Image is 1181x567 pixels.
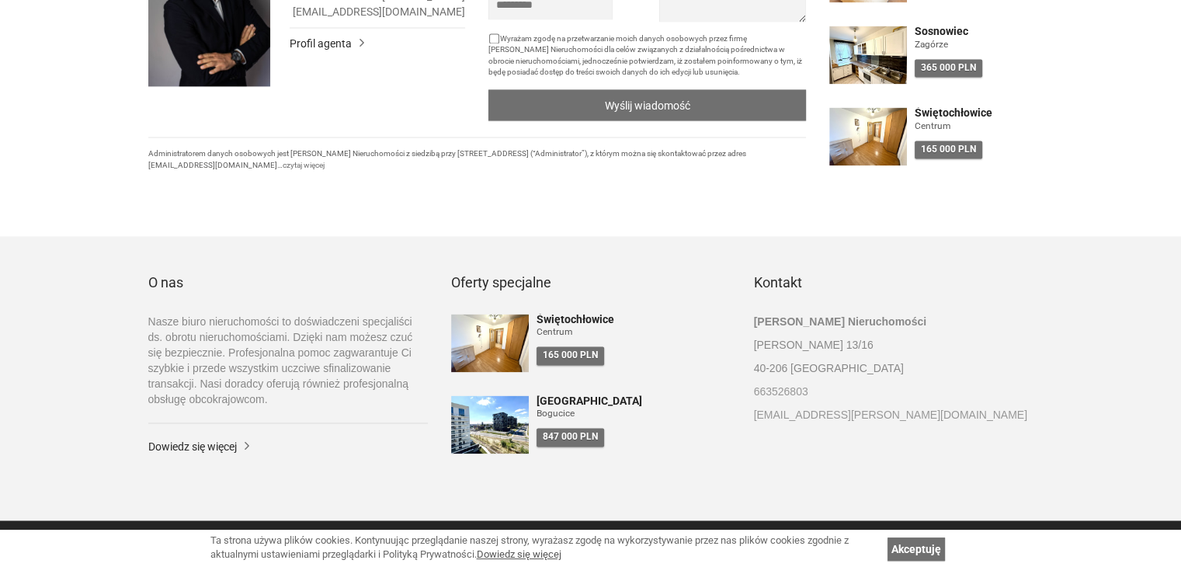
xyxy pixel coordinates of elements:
a: Dowiedz się więcej [148,439,428,454]
a: Dowiedz się więcej [477,548,561,560]
strong: [PERSON_NAME] Nieruchomości [754,315,926,328]
div: 847 000 PLN [537,428,604,446]
div: 165 000 PLN [915,141,982,158]
div: 365 000 PLN [915,59,982,77]
button: Wyślij wiadomość [488,89,806,120]
figure: Centrum [537,325,731,339]
h3: Kontakt [754,275,1033,290]
a: czytaj więcej [283,161,325,169]
a: Świętochłowice [915,107,1033,119]
div: Administratorem danych osobowych jest [PERSON_NAME] Nieruchomości z siedzibą przy [STREET_ADDRESS... [148,148,807,171]
a: Świętochłowice [537,314,731,325]
h3: O nas [148,275,428,290]
p: [PERSON_NAME] 13/16 [754,337,1033,353]
figure: Zagórze [915,38,1033,51]
div: Ta strona używa plików cookies. Kontynuując przeglądanie naszej strony, wyrażasz zgodę na wykorzy... [210,534,880,562]
a: Sosnowiec [915,26,1033,37]
div: 165 000 PLN [537,346,604,364]
figure: Centrum [915,120,1033,133]
p: Nasze biuro nieruchomości to doświadczeni specjaliści ds. obrotu nieruchomościami. Dzięki nam moż... [148,314,428,407]
figure: Bogucice [537,407,731,420]
a: [EMAIL_ADDRESS][PERSON_NAME][DOMAIN_NAME] [754,407,1033,423]
a: 663526803 [754,384,1033,399]
div: Wyrażam zgodę na przetwarzanie moich danych osobowych przez firmę [PERSON_NAME] Nieruchomości dla... [477,33,818,78]
a: [GEOGRAPHIC_DATA] [537,395,731,407]
a: Profil agenta [290,36,364,51]
a: Akceptuję [887,537,945,561]
h3: Oferty specjalne [451,275,731,290]
p: 40-206 [GEOGRAPHIC_DATA] [754,360,1033,376]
